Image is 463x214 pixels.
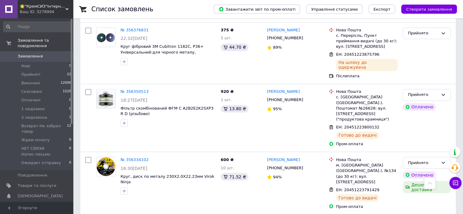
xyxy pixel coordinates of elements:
[67,72,71,77] span: 22
[20,4,65,9] span: 🌟"КремСИЗ"Інтернет-магазин
[96,31,115,43] img: Фото товару
[96,27,116,47] a: Фото товару
[61,80,71,86] span: 12006
[336,141,398,147] div: Пром-оплата
[69,160,71,166] span: 0
[121,44,204,60] a: Круг фібровий 3M Cubitron 1182C, P36+ Універсальний:для чорного металу, нержавіючої та вуглецевої...
[221,89,234,94] span: 920 ₴
[273,45,282,50] span: 89%
[336,204,398,209] div: Пром-оплата
[221,44,248,51] div: 44.70 ₴
[21,123,67,134] span: Возврат-Не забрал товар
[221,36,232,40] span: 5 шт.
[221,105,248,112] div: 13.80 ₴
[20,9,73,15] div: Ваш ID: 3278994
[221,165,234,170] span: 10 шт.
[266,164,304,172] div: [PHONE_NUMBER]
[406,7,452,12] span: Створити замовлення
[401,5,457,14] button: Створити замовлення
[69,137,71,143] span: 0
[266,96,304,104] div: [PHONE_NUMBER]
[221,97,232,102] span: 1 шт.
[121,28,149,32] a: № 356376831
[369,5,395,14] button: Експорт
[21,63,30,69] span: Нові
[273,107,282,111] span: 95%
[121,157,149,162] a: № 356334102
[267,157,300,163] a: [PERSON_NAME]
[18,173,47,178] span: Повідомлення
[21,160,61,166] span: Ожидает отправку
[403,103,436,111] div: Оплачено
[21,106,45,112] span: 1 недозвон
[96,89,115,108] img: Фото товару
[336,194,379,201] div: Готово до видачі
[266,34,304,42] div: [PHONE_NUMBER]
[336,73,398,79] div: Післяплата
[63,89,71,94] span: 1528
[311,7,358,12] span: Управління статусами
[336,125,379,129] span: ЕН: 20451223800132
[408,160,438,166] div: Прийнято
[336,162,398,184] div: м. [GEOGRAPHIC_DATA] ([GEOGRAPHIC_DATA].), №134 (до 30 кг): вул. [STREET_ADDRESS]
[121,106,213,116] a: Фільтр скомбінований ФГМ С A2B2E2K2SXP3 R D (різьбове)
[69,115,71,120] span: 1
[336,27,398,33] div: Нова Пошта
[21,89,42,94] span: Скасовані
[221,173,248,180] div: 71.52 ₴
[374,7,391,12] span: Експорт
[96,157,116,176] a: Фото товару
[67,123,71,134] span: 12
[21,146,69,157] span: НЕТ СВЯЗИ. Напис.письмо
[336,52,379,57] span: ЕН: 20451223875796
[221,157,234,162] span: 600 ₴
[306,5,363,14] button: Управління статусами
[91,5,153,13] h1: Список замовлень
[21,80,40,86] span: Виконані
[18,54,43,59] span: Замовлення
[96,89,116,108] a: Фото товару
[69,63,71,69] span: 0
[403,181,451,193] div: Дешева доставка
[336,89,398,94] div: Нова Пошта
[395,7,457,11] a: Створити замовлення
[267,89,300,95] a: [PERSON_NAME]
[69,106,71,112] span: 0
[3,21,72,32] input: Пошук
[121,36,147,41] span: 22:32[DATE]
[267,27,300,33] a: [PERSON_NAME]
[18,38,73,49] span: Замовлення та повідомлення
[221,28,234,32] span: 375 ₴
[336,187,379,192] span: ЕН: 20451223791429
[121,166,147,170] span: 16:30[DATE]
[21,72,40,77] span: Прийняті
[121,89,149,94] a: № 356350513
[21,115,47,120] span: 2 недозвона
[121,174,214,184] a: Круг, диск по металу 230Х2.0Х22.23мм Virok Ninja
[403,171,436,178] div: Оплачено
[336,132,379,139] div: Готово до видачі
[214,5,300,14] button: Завантажити звіт по пром-оплаті
[449,177,461,189] button: Чат з покупцем
[336,59,398,71] div: На шляху до одержувача
[18,183,56,188] span: Товари та послуги
[69,146,71,157] span: 0
[21,137,50,143] span: Ждем оплату
[69,97,71,103] span: 0
[336,94,398,122] div: с. [GEOGRAPHIC_DATA] ([GEOGRAPHIC_DATA].), Поштомат №26628: вул. [STREET_ADDRESS] ("продуктова кр...
[336,33,398,50] div: с. Перерісль, Пункт приймання-видачі (до 30 кг): вул. [STREET_ADDRESS]
[408,30,438,37] div: Прийнято
[121,98,147,103] span: 18:27[DATE]
[408,92,438,98] div: Прийнято
[96,157,115,176] img: Фото товару
[18,193,63,199] span: [DEMOGRAPHIC_DATA]
[336,157,398,162] div: Нова Пошта
[219,6,295,12] span: Завантажити звіт по пром-оплаті
[273,174,282,179] span: 94%
[21,97,40,103] span: Оплачені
